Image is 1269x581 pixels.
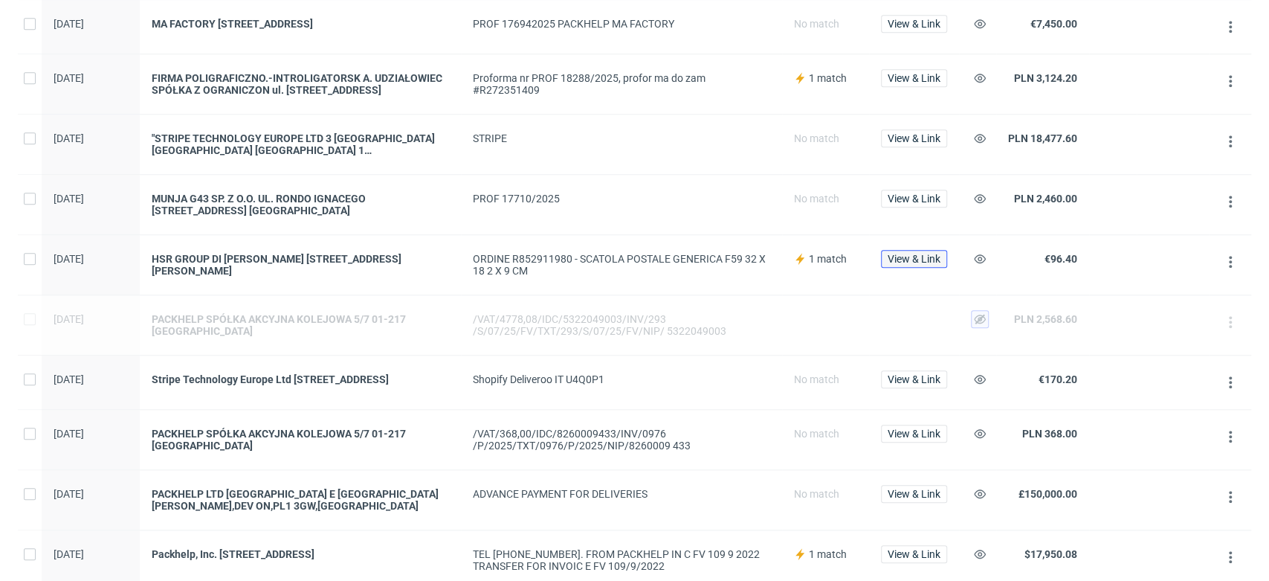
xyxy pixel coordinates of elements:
a: PACKHELP SPÓŁKA AKCYJNA KOLEJOWA 5/7 01-217 [GEOGRAPHIC_DATA] [152,428,449,452]
button: View & Link [881,15,947,33]
span: View & Link [888,254,940,264]
div: Shopify Deliveroo IT U4Q0P1 [473,373,770,385]
a: View & Link [881,373,947,385]
a: "STRIPE TECHNOLOGY EUROPE LTD 3 [GEOGRAPHIC_DATA] [GEOGRAPHIC_DATA] [GEOGRAPHIC_DATA] 1 [GEOGRAPH... [152,132,449,156]
a: View & Link [881,72,947,84]
span: [DATE] [54,373,84,385]
span: 1 match [809,548,847,560]
a: MA FACTORY [STREET_ADDRESS] [152,18,449,30]
span: View & Link [888,133,940,144]
span: [DATE] [54,428,84,440]
span: View & Link [888,193,940,204]
span: €96.40 [1044,253,1077,265]
span: [DATE] [54,488,84,500]
a: View & Link [881,132,947,144]
span: PLN 3,124.20 [1014,72,1077,84]
a: PACKHELP LTD [GEOGRAPHIC_DATA] E [GEOGRAPHIC_DATA][PERSON_NAME],DEV ON,PL1 3GW,[GEOGRAPHIC_DATA] [152,488,449,512]
button: View & Link [881,190,947,208]
span: No match [794,132,839,144]
span: [DATE] [54,548,84,560]
button: View & Link [881,485,947,503]
button: View & Link [881,129,947,147]
a: FIRMA POLIGRAFICZNO.-INTROLIGATORSK A. UDZIAŁOWIEC SPÓŁKA Z OGRANICZON ul. [STREET_ADDRESS] [152,72,449,96]
a: MUNJA G43 SP. Z O.O. UL. RONDO IGNACEGO [STREET_ADDRESS] [GEOGRAPHIC_DATA] [152,193,449,216]
span: 1 match [809,253,847,265]
span: $17,950.08 [1024,548,1077,560]
div: ADVANCE PAYMENT FOR DELIVERIES [473,488,770,500]
div: TEL [PHONE_NUMBER]. FROM PACKHELP IN C FV 109 9 2022 TRANSFER FOR INVOIC E FV 109/9/2022 [473,548,770,572]
span: PLN 18,477.60 [1008,132,1077,144]
span: View & Link [888,549,940,559]
a: View & Link [881,18,947,30]
span: 1 match [809,72,847,84]
button: View & Link [881,545,947,563]
span: No match [794,488,839,500]
div: /VAT/4778,08/IDC/5322049003/INV/293 /S/07/25/FV/TXT/293/S/07/25/FV/NIP/ 5322049003 [473,313,770,337]
span: No match [794,18,839,30]
div: STRIPE [473,132,770,144]
div: PROF 17710/2025 [473,193,770,205]
span: No match [794,428,839,440]
span: [DATE] [54,72,84,84]
span: £150,000.00 [1018,488,1077,500]
span: €7,450.00 [1030,18,1077,30]
span: View & Link [888,489,940,499]
a: View & Link [881,193,947,205]
div: PROF 176942025 PACKHELP MA FACTORY [473,18,770,30]
button: View & Link [881,370,947,388]
a: View & Link [881,548,947,560]
div: ORDINE R852911980 - SCATOLA POSTALE GENERICA F59 32 X 18 2 X 9 CM [473,253,770,277]
a: HSR GROUP DI [PERSON_NAME] [STREET_ADDRESS][PERSON_NAME] [152,253,449,277]
a: Stripe Technology Europe Ltd [STREET_ADDRESS] [152,373,449,385]
span: View & Link [888,428,940,439]
span: View & Link [888,374,940,385]
span: €170.20 [1039,373,1077,385]
span: PLN 2,568.60 [1014,313,1077,325]
span: [DATE] [54,193,84,205]
a: View & Link [881,253,947,265]
span: No match [794,373,839,385]
div: /VAT/368,00/IDC/8260009433/INV/0976 /P/2025/TXT/0976/P/2025/NIP/8260009 433 [473,428,770,452]
span: View & Link [888,19,940,29]
a: PACKHELP SPÓŁKA AKCYJNA KOLEJOWA 5/7 01-217 [GEOGRAPHIC_DATA] [152,313,449,337]
span: [DATE] [54,18,84,30]
span: [DATE] [54,253,84,265]
span: No match [794,193,839,205]
span: PLN 368.00 [1022,428,1077,440]
button: View & Link [881,425,947,443]
button: View & Link [881,69,947,87]
a: View & Link [881,488,947,500]
span: [DATE] [54,313,84,325]
button: View & Link [881,250,947,268]
a: Packhelp, Inc. [STREET_ADDRESS] [152,548,449,560]
span: View & Link [888,73,940,83]
span: [DATE] [54,132,84,144]
div: Proforma nr PROF 18288/2025, profor ma do zam #R272351409 [473,72,770,96]
a: View & Link [881,428,947,440]
span: PLN 2,460.00 [1014,193,1077,205]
